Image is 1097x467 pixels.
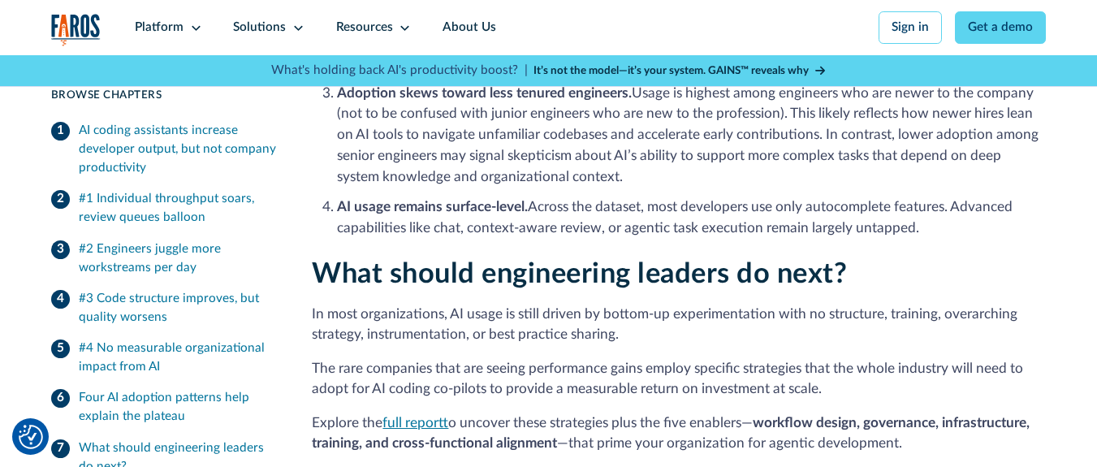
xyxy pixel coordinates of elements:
[879,11,943,44] a: Sign in
[382,416,448,430] a: full report
[51,116,277,184] a: AI coding assistants increase developer output, but not company productivity
[533,63,826,79] a: It’s not the model—it’s your system. GAINS™ reveals why
[51,14,101,46] a: home
[312,358,1046,400] p: The rare companies that are seeing performance gains employ specific strategies that the whole in...
[312,413,1046,455] p: Explore the to uncover these strategies plus the five enablers— —that prime your organization for...
[51,234,277,283] a: #2 Engineers juggle more workstreams per day
[79,240,276,278] div: #2 Engineers juggle more workstreams per day
[51,14,101,46] img: Logo of the analytics and reporting company Faros.
[312,257,1046,291] h2: What should engineering leaders do next?
[51,87,275,103] div: Browse Chapters
[955,11,1047,44] a: Get a demo
[336,19,393,37] div: Resources
[51,283,277,333] a: #3 Code structure improves, but quality worsens
[337,83,1046,188] li: Usage is highest among engineers who are newer to the company (not to be confused with junior eng...
[79,339,276,377] div: #4 No measurable organizational impact from AI
[337,86,632,100] strong: Adoption skews toward less tenured engineers.
[51,383,277,433] a: Four AI adoption patterns help explain the plateau
[79,122,276,178] div: AI coding assistants increase developer output, but not company productivity
[271,62,528,80] p: What's holding back AI's productivity boost? |
[135,19,184,37] div: Platform
[19,425,43,449] img: Revisit consent button
[233,19,286,37] div: Solutions
[79,390,276,427] div: Four AI adoption patterns help explain the plateau
[51,184,277,234] a: #1 Individual throughput soars, review queues balloon
[337,200,528,214] strong: AI usage remains surface-level.
[337,197,1046,239] li: Across the dataset, most developers use only autocomplete features. Advanced capabilities like ch...
[79,290,276,327] div: #3 Code structure improves, but quality worsens
[312,304,1046,346] p: In most organizations, AI usage is still driven by bottom-up experimentation with no structure, t...
[79,191,276,228] div: #1 Individual throughput soars, review queues balloon
[533,65,809,76] strong: It’s not the model—it’s your system. GAINS™ reveals why
[51,334,277,383] a: #4 No measurable organizational impact from AI
[19,425,43,449] button: Cookie Settings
